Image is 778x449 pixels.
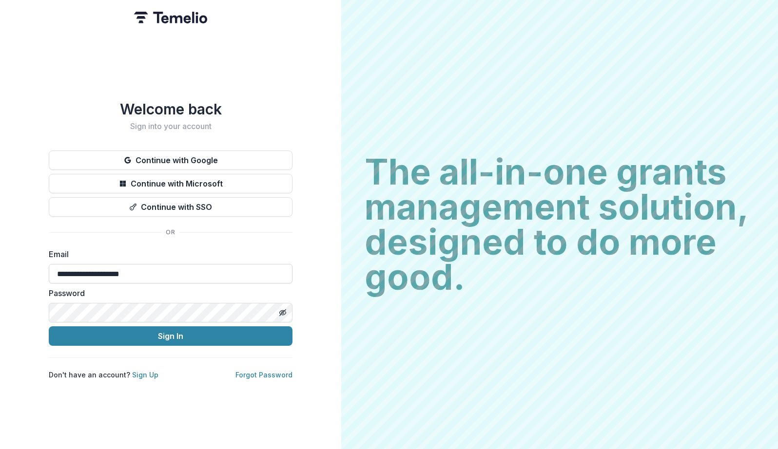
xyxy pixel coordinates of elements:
[49,100,292,118] h1: Welcome back
[275,305,291,320] button: Toggle password visibility
[49,197,292,217] button: Continue with SSO
[49,174,292,193] button: Continue with Microsoft
[49,370,158,380] p: Don't have an account?
[49,122,292,131] h2: Sign into your account
[49,287,287,299] label: Password
[49,150,292,170] button: Continue with Google
[235,371,292,379] a: Forgot Password
[49,248,287,260] label: Email
[49,326,292,346] button: Sign In
[134,12,207,23] img: Temelio
[132,371,158,379] a: Sign Up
